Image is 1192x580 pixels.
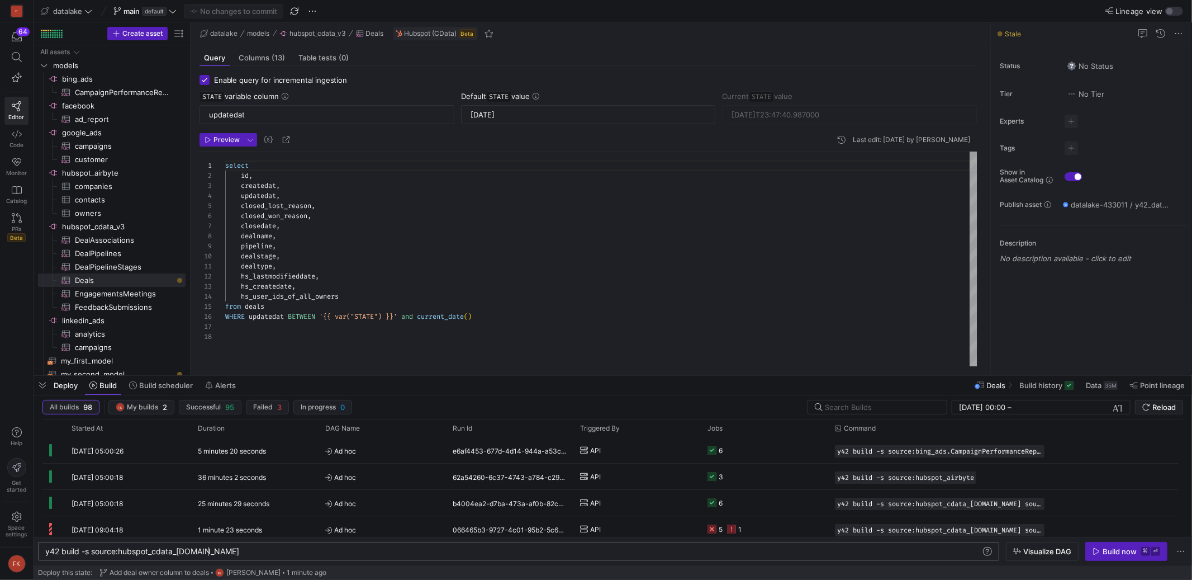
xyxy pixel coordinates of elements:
[1081,376,1123,395] button: Data35M
[4,181,29,209] a: Catalog
[1067,62,1076,70] img: No status
[204,54,225,62] span: Query
[225,161,249,170] span: select
[486,91,511,102] span: STATE
[719,464,723,490] div: 3
[200,201,212,211] div: 5
[200,281,212,291] div: 13
[75,86,173,99] span: CampaignPerformanceReport​​​​​​​​​
[75,180,173,193] span: companies​​​​​​​​​
[38,139,186,153] div: Press SPACE to select this row.
[241,191,276,200] span: updatedat
[38,166,186,180] a: hubspot_airbyte​​​​​​​​
[276,191,280,200] span: ,
[272,54,285,62] span: (13)
[1014,376,1079,395] button: Build history
[289,30,346,37] span: hubspot_cdata_v3
[38,260,186,274] a: DealPipelineStages​​​​​​​​​
[253,403,273,411] span: Failed
[200,171,212,181] div: 2
[401,312,413,321] span: and
[38,86,186,99] div: Press SPACE to select this row.
[62,167,184,180] span: hubspot_airbyte​​​​​​​​
[292,282,296,291] span: ,
[75,287,173,300] span: EngagementsMeetings​​​​​​​​​
[200,271,212,281] div: 12
[1065,59,1116,73] button: No statusNo Status
[38,287,186,300] a: EngagementsMeetings​​​​​​​​​
[319,312,397,321] span: '{{ var("STATE") }}'
[38,354,186,367] div: Press SPACE to select this row.
[241,221,276,230] span: closedate
[1152,403,1176,412] span: Reload
[287,569,326,577] span: 1 minute ago
[405,30,457,37] span: Hubspot (CData)
[307,211,311,220] span: ,
[38,206,186,220] a: owners​​​​​​​​​
[38,72,186,86] div: Press SPACE to select this row.
[590,437,601,464] span: API
[325,425,360,432] span: DAG Name
[38,233,186,247] a: DealAssociations​​​​​​​​​
[62,126,184,139] span: google_ads​​​​​​​​
[277,403,282,412] span: 3
[719,490,723,516] div: 6
[38,72,186,86] a: bing_ads​​​​​​​​
[38,327,186,341] a: analytics​​​​​​​​​
[241,211,307,220] span: closed_won_reason
[325,464,439,491] span: Ad hoc
[738,516,742,543] div: 1
[38,153,186,166] div: Press SPACE to select this row.
[241,262,272,271] span: dealtype
[225,302,241,311] span: from
[4,125,29,153] a: Code
[122,30,163,37] span: Create asset
[200,241,212,251] div: 9
[719,437,723,464] div: 6
[200,261,212,271] div: 11
[339,54,349,62] span: (0)
[97,565,329,580] button: Add deal owner column to dealsFK[PERSON_NAME]1 minute ago
[200,251,212,261] div: 10
[111,4,179,18] button: maindefault
[124,376,198,395] button: Build scheduler
[825,403,938,412] input: Search Builds
[38,300,186,314] a: FeedbackSubmissions​​​​​​​​​
[163,403,167,412] span: 2
[749,91,774,102] span: STATE
[38,367,186,381] a: my_second_model​​​​​​​​​​
[50,403,79,411] span: All builds
[1135,400,1183,414] button: Reload
[75,328,173,341] span: analytics​​​​​​​​​
[241,181,276,190] span: createdat
[38,220,186,233] a: hubspot_cdata_v3​​​​​​​​
[38,193,186,206] div: Press SPACE to select this row.
[200,231,212,241] div: 8
[45,546,239,556] span: y42 build -s source:hubspot_cdata_[DOMAIN_NAME]
[239,54,285,62] span: Columns
[198,499,269,508] y42-duration: 25 minutes 29 seconds
[75,113,173,126] span: ad_report​​​​​​​​​
[10,142,23,148] span: Code
[38,341,186,354] div: Press SPACE to select this row.
[38,193,186,206] a: contacts​​​​​​​​​
[4,422,29,451] button: Help
[1067,89,1076,98] img: No tier
[38,139,186,153] a: campaigns​​​​​​​​​
[124,7,140,16] span: main
[198,473,266,482] y42-duration: 36 minutes 2 seconds
[6,524,27,537] span: Space settings
[75,140,173,153] span: campaigns​​​​​​​​​
[4,2,29,21] a: C
[110,569,209,577] span: Add deal owner column to deals
[83,403,92,412] span: 98
[446,437,573,463] div: e6af4453-677d-4d14-944a-a53cc357c519
[272,232,276,241] span: ,
[38,153,186,166] a: customer​​​​​​​​​
[1014,403,1087,412] input: End datetime
[215,568,224,577] div: FK
[1104,381,1118,390] div: 35M
[200,291,212,301] div: 14
[200,312,212,322] div: 16
[72,425,103,432] span: Started At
